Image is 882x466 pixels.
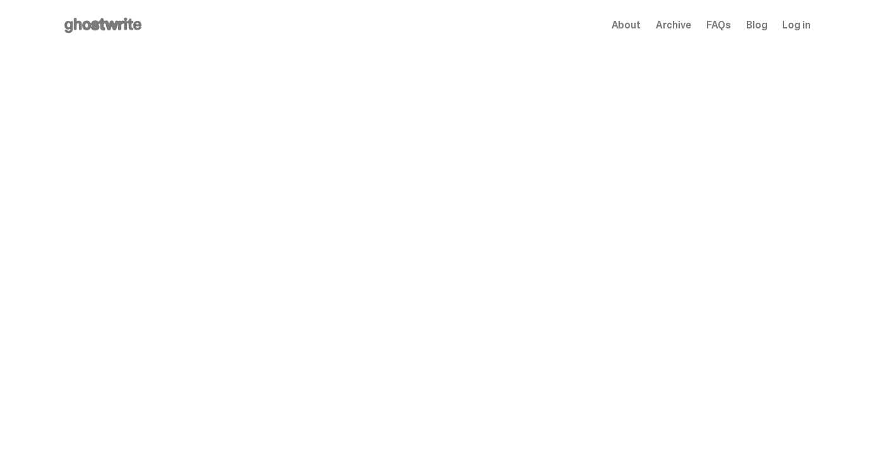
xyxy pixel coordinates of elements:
[612,20,641,30] a: About
[656,20,691,30] a: Archive
[746,20,767,30] a: Blog
[782,20,810,30] a: Log in
[706,20,731,30] a: FAQs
